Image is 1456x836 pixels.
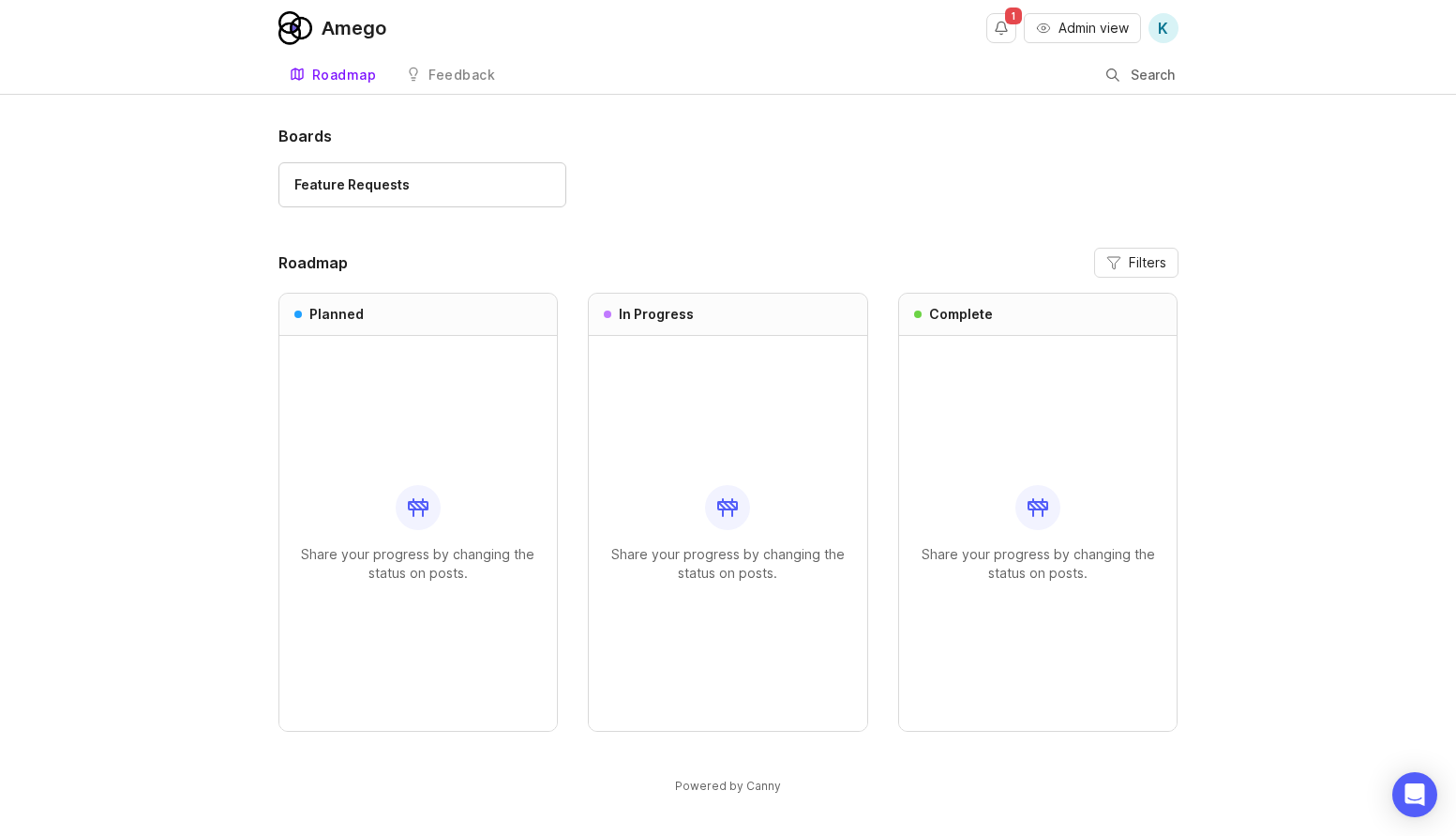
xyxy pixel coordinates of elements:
[1148,13,1178,43] button: K
[914,545,1163,583] p: Share your progress by changing the status on posts.
[278,125,1178,147] h1: Boards
[604,545,852,583] p: Share your progress by changing the status on posts.
[1058,19,1129,38] span: Admin view
[278,162,566,207] a: Feature Requests
[1158,17,1168,39] span: K
[619,305,694,324] h3: In Progress
[428,68,495,82] div: Feedback
[1392,772,1437,817] div: Open Intercom Messenger
[1094,248,1178,278] button: Filters
[395,56,506,95] a: Feedback
[278,11,312,45] img: Amego logo
[294,175,410,195] div: Feature Requests
[322,19,386,38] div: Amego
[312,68,377,82] div: Roadmap
[1129,253,1166,272] span: Filters
[294,545,543,583] p: Share your progress by changing the status on posts.
[278,251,348,274] h2: Roadmap
[278,56,388,95] a: Roadmap
[672,775,784,797] a: Powered by Canny
[1024,13,1141,43] button: Admin view
[1005,8,1022,24] span: 1
[929,305,993,324] h3: Complete
[309,305,364,324] h3: Planned
[986,13,1016,43] button: Notifications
